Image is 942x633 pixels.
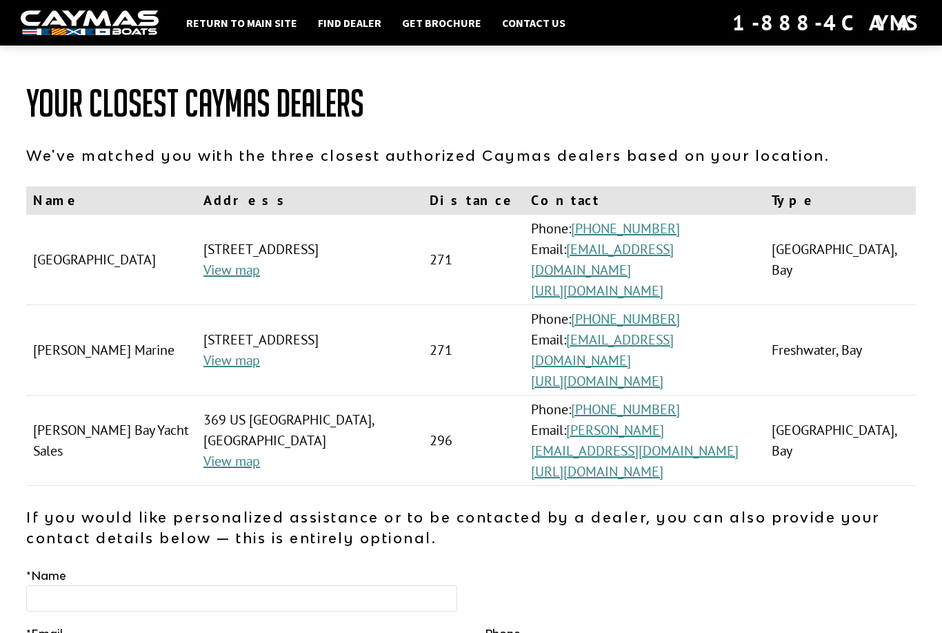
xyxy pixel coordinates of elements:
td: [STREET_ADDRESS] [197,215,423,305]
th: Type [765,186,916,215]
a: View map [203,351,260,369]
a: [EMAIL_ADDRESS][DOMAIN_NAME] [531,240,674,279]
td: [GEOGRAPHIC_DATA], Bay [765,215,916,305]
td: Freshwater, Bay [765,305,916,396]
a: [PERSON_NAME][EMAIL_ADDRESS][DOMAIN_NAME] [531,421,739,460]
a: [URL][DOMAIN_NAME] [531,372,663,390]
a: [URL][DOMAIN_NAME] [531,282,663,300]
a: [URL][DOMAIN_NAME] [531,462,663,480]
img: white-logo-c9c8dbefe5ff5ceceb0f0178aa75bf4bb51f6bca0971e226c86eb53dfe498488.png [21,10,159,36]
td: 271 [423,215,524,305]
td: 271 [423,305,524,396]
th: Distance [423,186,524,215]
td: 296 [423,396,524,486]
div: 1-888-4CAYMAS [732,8,921,38]
a: Find Dealer [311,14,388,32]
th: Contact [524,186,765,215]
td: [PERSON_NAME] Marine [26,305,197,396]
td: Phone: Email: [524,305,765,396]
th: Name [26,186,197,215]
label: Name [26,567,66,584]
a: [PHONE_NUMBER] [571,310,680,328]
td: [GEOGRAPHIC_DATA] [26,215,197,305]
a: Return to main site [179,14,304,32]
h1: Your Closest Caymas Dealers [26,83,916,124]
a: View map [203,261,260,279]
td: Phone: Email: [524,396,765,486]
p: If you would like personalized assistance or to be contacted by a dealer, you can also provide yo... [26,507,916,548]
a: [PHONE_NUMBER] [571,220,680,237]
a: View map [203,452,260,470]
a: Get Brochure [395,14,488,32]
td: [STREET_ADDRESS] [197,305,423,396]
a: [PHONE_NUMBER] [571,400,680,418]
p: We've matched you with the three closest authorized Caymas dealers based on your location. [26,145,916,166]
a: [EMAIL_ADDRESS][DOMAIN_NAME] [531,331,674,369]
td: Phone: Email: [524,215,765,305]
td: [GEOGRAPHIC_DATA], Bay [765,396,916,486]
td: 369 US [GEOGRAPHIC_DATA], [GEOGRAPHIC_DATA] [197,396,423,486]
th: Address [197,186,423,215]
a: Contact Us [495,14,572,32]
td: [PERSON_NAME] Bay Yacht Sales [26,396,197,486]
